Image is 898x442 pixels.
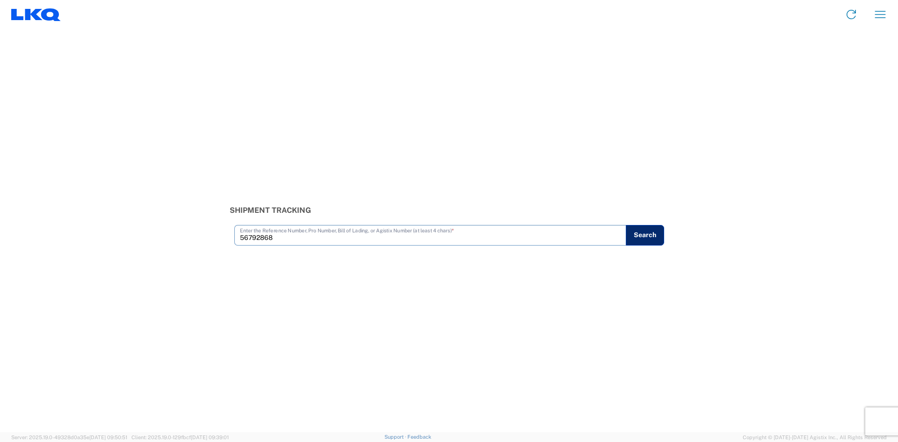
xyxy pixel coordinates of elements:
[131,435,229,440] span: Client: 2025.19.0-129fbcf
[230,206,669,215] h3: Shipment Tracking
[11,435,127,440] span: Server: 2025.19.0-49328d0a35e
[626,225,664,246] button: Search
[384,434,408,440] a: Support
[191,435,229,440] span: [DATE] 09:39:01
[407,434,431,440] a: Feedback
[743,433,887,442] span: Copyright © [DATE]-[DATE] Agistix Inc., All Rights Reserved
[89,435,127,440] span: [DATE] 09:50:51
